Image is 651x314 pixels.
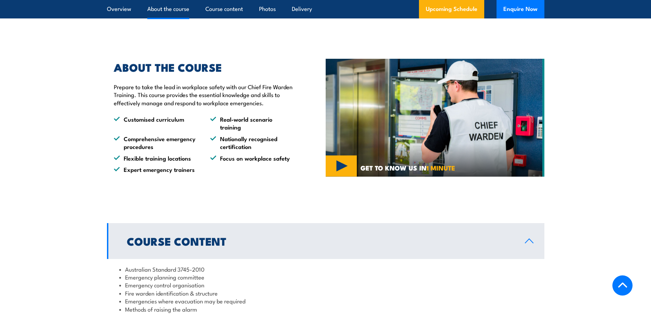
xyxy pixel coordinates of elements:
img: Chief Fire Warden Training [326,59,544,177]
a: Course Content [107,223,544,259]
h2: ABOUT THE COURSE [114,62,294,72]
li: Methods of raising the alarm [119,305,532,313]
li: Customised curriculum [114,115,198,131]
li: Australian Standard 3745-2010 [119,265,532,273]
li: Real-world scenario training [210,115,294,131]
strong: 1 MINUTE [426,163,455,173]
li: Focus on workplace safety [210,154,294,162]
h2: Course Content [127,236,514,246]
li: Expert emergency trainers [114,165,198,173]
li: Emergencies where evacuation may be required [119,297,532,305]
li: Emergency control organisation [119,281,532,289]
p: Prepare to take the lead in workplace safety with our Chief Fire Warden Training. This course pro... [114,83,294,107]
li: Emergency planning committee [119,273,532,281]
li: Comprehensive emergency procedures [114,135,198,151]
span: GET TO KNOW US IN [361,165,455,171]
li: Flexible training locations [114,154,198,162]
li: Fire warden identification & structure [119,289,532,297]
li: Nationally recognised certification [210,135,294,151]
